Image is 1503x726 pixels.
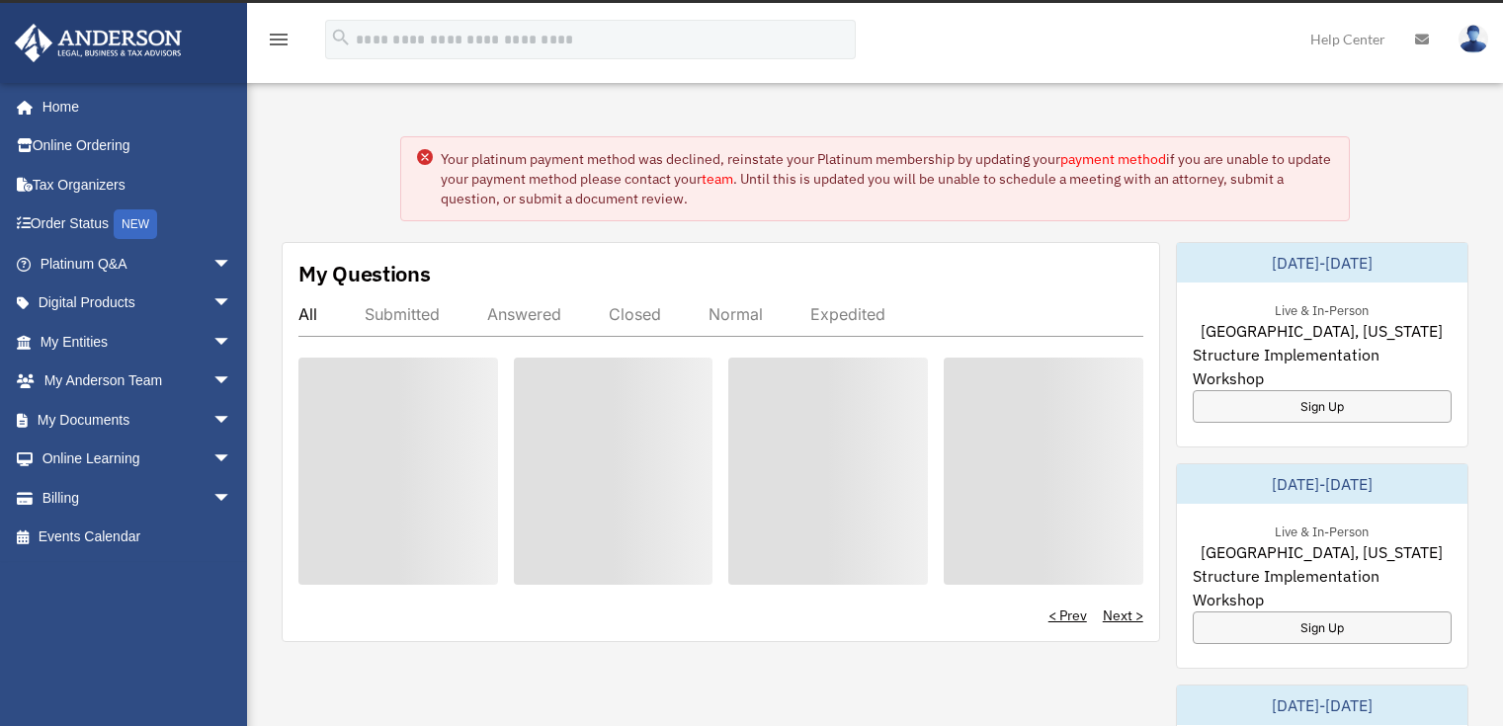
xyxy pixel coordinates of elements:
a: Online Learningarrow_drop_down [14,440,262,479]
span: [GEOGRAPHIC_DATA], [US_STATE] [1201,540,1443,564]
a: menu [267,35,291,51]
a: Billingarrow_drop_down [14,478,262,518]
div: My Questions [298,259,431,288]
i: menu [267,28,291,51]
span: [GEOGRAPHIC_DATA], [US_STATE] [1201,319,1443,343]
a: Home [14,87,252,126]
a: Next > [1103,605,1143,625]
a: My Documentsarrow_drop_down [14,400,262,440]
a: My Anderson Teamarrow_drop_down [14,362,262,401]
a: My Entitiesarrow_drop_down [14,322,262,362]
i: search [330,27,352,48]
span: arrow_drop_down [212,362,252,402]
a: payment method [1060,150,1166,168]
span: Structure Implementation Workshop [1193,343,1452,390]
a: Platinum Q&Aarrow_drop_down [14,244,262,283]
a: Digital Productsarrow_drop_down [14,283,262,323]
span: arrow_drop_down [212,322,252,363]
div: All [298,304,317,324]
div: [DATE]-[DATE] [1177,243,1467,282]
div: Submitted [365,304,440,324]
a: < Prev [1048,605,1087,625]
div: Normal [709,304,763,324]
a: Events Calendar [14,518,262,557]
a: Online Ordering [14,126,262,166]
a: Tax Organizers [14,165,262,204]
div: Answered [487,304,561,324]
div: Expedited [810,304,885,324]
span: arrow_drop_down [212,478,252,519]
span: arrow_drop_down [212,283,252,324]
a: team [702,170,733,188]
span: Structure Implementation Workshop [1193,564,1452,611]
div: [DATE]-[DATE] [1177,686,1467,725]
span: arrow_drop_down [212,400,252,441]
a: Order StatusNEW [14,204,262,245]
img: Anderson Advisors Platinum Portal [9,24,188,62]
div: NEW [114,209,157,239]
div: [DATE]-[DATE] [1177,464,1467,504]
div: Your platinum payment method was declined, reinstate your Platinum membership by updating your if... [441,149,1333,208]
div: Closed [609,304,661,324]
div: Live & In-Person [1259,520,1384,540]
a: Sign Up [1193,611,1452,644]
span: arrow_drop_down [212,440,252,480]
img: User Pic [1459,25,1488,53]
a: Sign Up [1193,390,1452,423]
div: Live & In-Person [1259,298,1384,319]
span: arrow_drop_down [212,244,252,284]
